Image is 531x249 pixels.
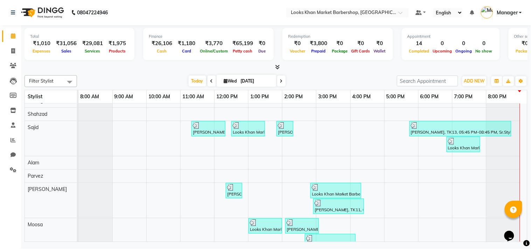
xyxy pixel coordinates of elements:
div: [PERSON_NAME], TK07, 01:50 PM-02:20 PM, [PERSON_NAME] Trimming [277,122,293,135]
span: Gift Cards [350,49,372,54]
a: 2:00 PM [282,92,305,102]
span: Package [330,49,350,54]
div: ₹1,010 [30,40,53,48]
div: Redemption [288,34,387,40]
button: ADD NEW [462,76,487,86]
div: [PERSON_NAME], TK11, 02:55 PM-04:25 PM, Sr.Stylist Cut(M),Threading Men [314,200,363,213]
span: Parvez [28,173,43,179]
a: 4:00 PM [351,92,373,102]
div: 0 [454,40,474,48]
div: [PERSON_NAME], TK08, 02:05 PM-03:05 PM, Cr.Stylist Cut(M) [286,219,318,233]
span: [PERSON_NAME] [28,186,67,192]
div: ₹0 [330,40,350,48]
a: 3:00 PM [316,92,338,102]
input: Search Appointment [397,76,458,86]
span: Prepaid [310,49,328,54]
span: Manager [28,98,48,104]
div: ₹0 [372,40,387,48]
div: ₹3,770 [198,40,230,48]
span: Upcoming [431,49,454,54]
span: Today [189,76,206,86]
span: Completed [407,49,431,54]
span: Sajid [28,124,39,130]
span: Online/Custom [198,49,230,54]
div: Total [30,34,129,40]
div: ₹1,975 [106,40,129,48]
div: [PERSON_NAME], TK13, 05:45 PM-08:45 PM, Sr.Stylist Cut(M),Head Massage(M),Dermalogica Treatment F... [410,122,511,135]
span: Products [107,49,127,54]
div: Looks Khan Market Barbershop Walkin, TK03, 12:30 PM-01:30 PM, Royal Shave Experience [232,122,264,135]
span: Stylist [28,93,42,100]
img: logo [18,3,66,22]
div: ₹31,056 [53,40,79,48]
span: Manager [497,9,518,16]
b: 08047224946 [77,3,108,22]
span: Petty cash [231,49,254,54]
span: Expenses [31,49,53,54]
span: Voucher [288,49,307,54]
a: 5:00 PM [385,92,407,102]
div: 0 [431,40,454,48]
span: Wallet [372,49,387,54]
span: Ongoing [454,49,474,54]
span: No show [474,49,494,54]
span: Shahzad [28,111,47,117]
span: Sales [60,49,73,54]
div: ₹29,081 [79,40,106,48]
a: 9:00 AM [113,92,135,102]
div: [PERSON_NAME], TK01, 11:20 AM-12:20 PM, Moroccan Head massage(F)*,Head Massage(M) [192,122,225,135]
div: ₹65,199 [230,40,256,48]
div: Looks Khan Market Barbershop Walkin, TK09, 02:40 PM-04:10 PM, Cr.Stylist Cut(F),[PERSON_NAME] Tri... [306,235,355,248]
div: ₹3,800 [307,40,330,48]
span: ADD NEW [464,78,485,84]
div: Looks Khan Market Barbershop Walkin, TK12, 06:50 PM-07:50 PM, Sr.Stylist Cut(M) [447,138,480,151]
div: ₹26,106 [149,40,175,48]
div: ₹1,180 [175,40,198,48]
a: 8:00 AM [78,92,101,102]
a: 12:00 PM [215,92,239,102]
a: 6:00 PM [419,92,441,102]
img: Manager [481,6,493,19]
iframe: chat widget [502,221,524,242]
div: Looks Khan Market Barbershop Walkin, TK05, 01:00 PM-02:00 PM, Cr.Stylist Cut(M) [249,219,281,233]
span: Moosa [28,221,43,228]
div: 0 [474,40,494,48]
div: [PERSON_NAME] mr, TK02, 12:20 PM-12:50 PM, [PERSON_NAME] Trimming [226,184,242,197]
a: 7:00 PM [453,92,475,102]
span: Alam [28,159,39,166]
input: 2025-09-03 [239,76,274,86]
span: Services [83,49,102,54]
div: 14 [407,40,431,48]
a: 8:00 PM [487,92,509,102]
div: Appointment [407,34,494,40]
span: Cash [155,49,169,54]
span: Due [257,49,267,54]
div: ₹0 [350,40,372,48]
span: Filter Stylist [29,78,54,84]
span: Card [180,49,193,54]
a: 1:00 PM [249,92,271,102]
a: 10:00 AM [147,92,172,102]
div: Finance [149,34,268,40]
div: Looks Khan Market Barbershop Walkin, TK10, 02:50 PM-04:20 PM, Sr.Stylist Cut(M),[PERSON_NAME] Tri... [311,184,361,197]
div: ₹0 [288,40,307,48]
span: Wed [222,78,239,84]
div: ₹0 [256,40,268,48]
a: 11:00 AM [181,92,206,102]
